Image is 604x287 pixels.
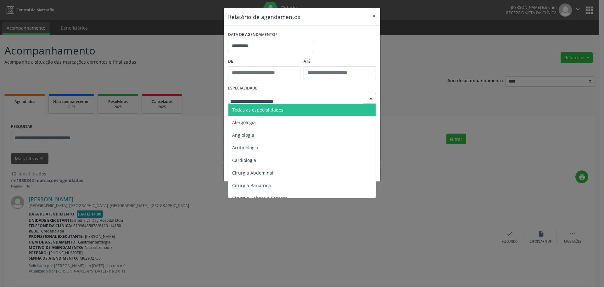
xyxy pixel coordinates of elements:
span: Alergologia [232,119,256,125]
span: Cirurgia Bariatrica [232,182,271,188]
span: Todas as especialidades [232,107,283,113]
label: ATÉ [304,57,376,66]
button: Close [368,8,380,24]
label: DATA DE AGENDAMENTO [228,30,277,40]
label: De [228,57,300,66]
span: Cirurgia Cabeça e Pescoço [232,195,288,201]
h5: Relatório de agendamentos [228,13,300,21]
span: Cirurgia Abdominal [232,170,273,176]
span: Angiologia [232,132,254,138]
span: Cardiologia [232,157,256,163]
label: ESPECIALIDADE [228,83,257,93]
span: Arritmologia [232,145,258,151]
